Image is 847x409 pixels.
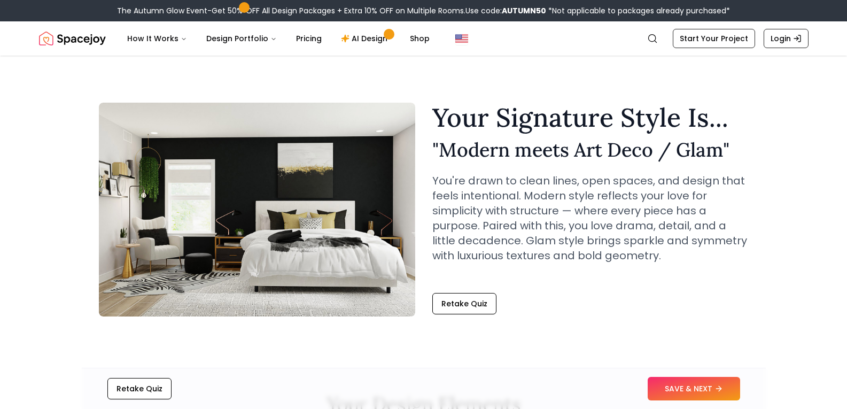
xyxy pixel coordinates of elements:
span: *Not applicable to packages already purchased* [546,5,730,16]
a: Login [764,29,809,48]
p: You're drawn to clean lines, open spaces, and design that feels intentional. Modern style reflect... [432,173,749,263]
a: Start Your Project [673,29,755,48]
img: Spacejoy Logo [39,28,106,49]
button: Retake Quiz [107,378,172,399]
button: Retake Quiz [432,293,496,314]
h1: Your Signature Style Is... [432,105,749,130]
a: Spacejoy [39,28,106,49]
img: Modern meets Art Deco / Glam Style Example [99,103,415,317]
h2: " Modern meets Art Deco / Glam " [432,139,749,160]
button: SAVE & NEXT [648,377,740,400]
nav: Global [39,21,809,56]
a: Shop [401,28,438,49]
a: AI Design [332,28,399,49]
img: United States [455,32,468,45]
button: Design Portfolio [198,28,285,49]
b: AUTUMN50 [502,5,546,16]
nav: Main [119,28,438,49]
a: Pricing [287,28,330,49]
button: How It Works [119,28,196,49]
span: Use code: [465,5,546,16]
div: The Autumn Glow Event-Get 50% OFF All Design Packages + Extra 10% OFF on Multiple Rooms. [117,5,730,16]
